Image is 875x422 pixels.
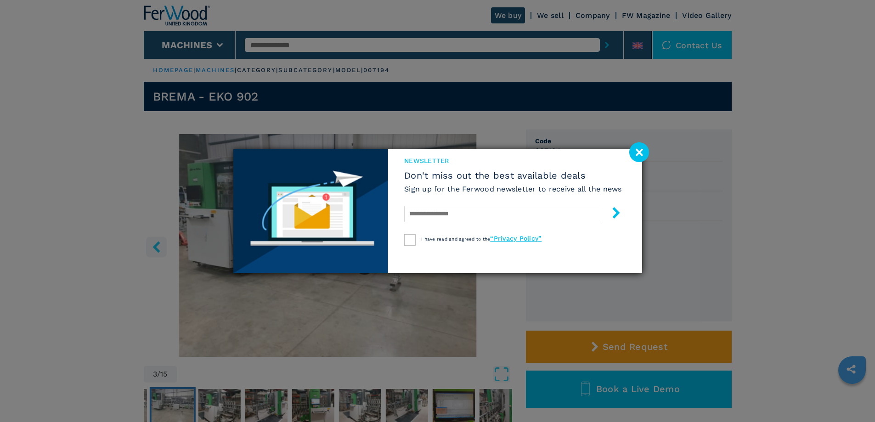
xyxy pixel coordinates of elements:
img: Newsletter image [233,149,389,273]
span: Don't miss out the best available deals [404,170,622,181]
span: I have read and agreed to the [421,236,542,242]
h6: Sign up for the Ferwood newsletter to receive all the news [404,184,622,194]
button: submit-button [601,203,622,225]
span: newsletter [404,156,622,165]
a: “Privacy Policy” [490,235,542,242]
